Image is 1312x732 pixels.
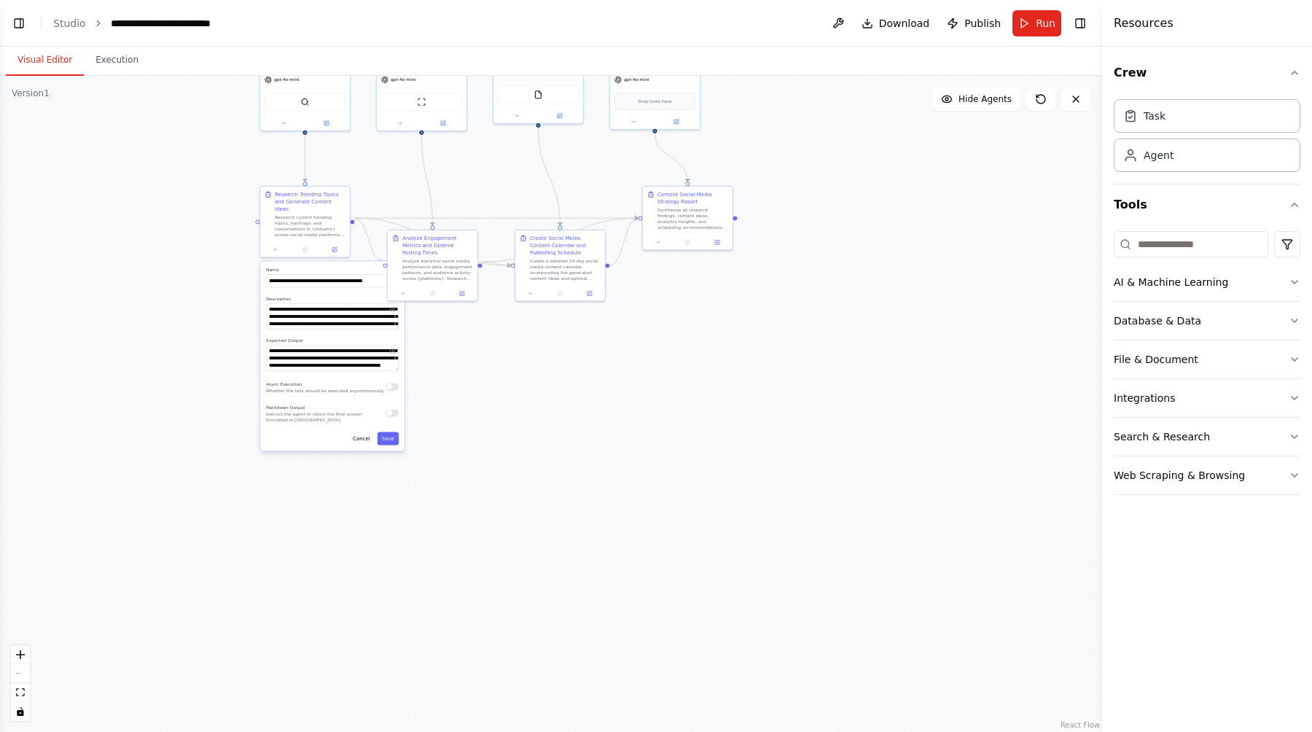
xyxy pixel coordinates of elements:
label: Description [266,296,399,302]
div: Research current trending topics, hashtags, and conversations in {industry} across social media p... [275,214,345,238]
div: Create Social Media Content Calendar and Publishing ScheduleCreate a detailed 30-day social media... [515,230,606,302]
div: File & Document [1114,352,1198,367]
button: Open in editor [388,305,397,314]
div: Create Social Media Content Calendar and Publishing Schedule [530,235,601,257]
div: Create a detailed 30-day social media content calendar incorporating the generated content ideas ... [530,258,601,281]
button: Open in side panel [539,112,580,120]
div: Analyze Engagement Metrics and Optimal Posting Times [402,235,473,257]
button: fit view [11,683,30,702]
button: Hide Agents [932,87,1020,111]
span: gpt-4o-mini [274,77,300,82]
button: Crew [1114,52,1300,93]
div: AI & Machine Learning [1114,275,1228,289]
p: Whether the task should be executed asynchronously. [266,388,385,394]
span: Download [879,16,930,31]
g: Edge from 55b40b04-e7af-4b89-ac13-fb063f2850e2 to f37c1df1-0aae-41df-b3ba-51d85725fce9 [301,135,308,182]
div: Tools [1114,225,1300,507]
img: ScrapeWebsiteTool [417,98,426,106]
img: SerperDevTool [300,98,309,106]
g: Edge from ad96a587-dbd7-4be6-8bd4-38354c689b69 to 52b2ea98-ca87-448e-90bc-f9e20fdca420 [609,214,638,269]
button: Open in editor [388,346,397,355]
span: Run [1036,16,1055,31]
span: gpt-4o-mini [391,77,416,82]
div: Compile Social Media Strategy Report [657,191,728,206]
div: Analyze Engagement Metrics and Optimal Posting TimesAnalyze historical social media performance d... [387,230,478,302]
a: React Flow attribution [1061,721,1100,729]
nav: breadcrumb [53,16,211,31]
button: Download [856,10,936,36]
div: gpt-4o-miniSerperDevTool [259,40,351,131]
g: Edge from 15910233-807c-46b3-9d06-561233846d3b to ad96a587-dbd7-4be6-8bd4-38354c689b69 [534,128,563,226]
img: FileReadTool [534,90,542,99]
g: Edge from f37c1df1-0aae-41df-b3ba-51d85725fce9 to 52b2ea98-ca87-448e-90bc-f9e20fdca420 [354,214,638,222]
div: gpt-4o-miniScrapeWebsiteTool [376,40,467,131]
div: Database & Data [1114,314,1201,328]
button: Open in side panel [577,289,602,297]
p: Instruct the agent to return the final answer formatted in [GEOGRAPHIC_DATA] [266,411,386,423]
div: Search & Research [1114,429,1210,444]
div: Analyze historical social media performance data, engagement patterns, and audience activity acro... [402,258,473,281]
g: Edge from 09514231-0799-4c17-8fc4-9b8c2bba0744 to 81333b94-e1b2-4bcc-b69a-ad043edeca90 [418,135,436,226]
button: Open in side panel [450,289,475,297]
button: Open in side panel [322,245,347,254]
button: toggle interactivity [11,702,30,721]
button: No output available [672,238,703,246]
div: React Flow controls [11,645,30,721]
button: Database & Data [1114,302,1300,340]
button: Search & Research [1114,418,1300,456]
div: Integrations [1114,391,1175,405]
button: Web Scraping & Browsing [1114,456,1300,494]
h4: Resources [1114,15,1174,32]
div: Crew [1114,93,1300,184]
div: Synthesize all research findings, content ideas, analytics insights, and scheduling recommendatio... [657,207,728,230]
div: Web Scraping & Browsing [1114,468,1245,483]
div: gpt-4o-miniDrop tools here [609,40,700,130]
span: Drop tools here [638,98,671,105]
button: Save [378,432,399,445]
g: Edge from 81333b94-e1b2-4bcc-b69a-ad043edeca90 to ad96a587-dbd7-4be6-8bd4-38354c689b69 [482,258,510,269]
label: Name [266,267,399,273]
button: Open in side panel [655,117,697,126]
button: Open in side panel [705,238,730,246]
button: Execution [84,45,150,76]
g: Edge from 1ece16a0-96d9-484d-9e4d-3fa453653eb7 to 52b2ea98-ca87-448e-90bc-f9e20fdca420 [651,133,691,182]
button: No output available [289,245,320,254]
button: File & Document [1114,340,1300,378]
span: Async Execution [266,381,302,386]
button: Hide right sidebar [1070,13,1090,34]
button: Show left sidebar [9,13,29,34]
label: Expected Output [266,338,399,343]
button: Open in side panel [422,119,464,128]
span: gpt-4o-mini [624,77,649,82]
button: Integrations [1114,379,1300,417]
span: Markdown Output [266,405,305,410]
button: Publish [941,10,1007,36]
div: Compile Social Media Strategy ReportSynthesize all research findings, content ideas, analytics in... [642,186,733,251]
button: Tools [1114,184,1300,225]
button: AI & Machine Learning [1114,263,1300,301]
span: Publish [964,16,1001,31]
div: Task [1144,109,1165,123]
div: Research Trending Topics and Generate Content IdeasResearch current trending topics, hashtags, an... [259,186,351,258]
button: zoom in [11,645,30,664]
a: Studio [53,17,86,29]
button: Cancel [348,432,375,445]
div: Version 1 [12,87,50,99]
div: FileReadTool [493,40,584,124]
button: Open in side panel [305,119,347,128]
span: Hide Agents [958,93,1012,105]
button: Run [1012,10,1061,36]
button: Visual Editor [6,45,84,76]
div: Research Trending Topics and Generate Content Ideas [275,191,345,213]
div: Agent [1144,148,1174,163]
button: No output available [544,289,575,297]
button: No output available [417,289,448,297]
g: Edge from f37c1df1-0aae-41df-b3ba-51d85725fce9 to 81333b94-e1b2-4bcc-b69a-ad043edeca90 [354,214,383,265]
